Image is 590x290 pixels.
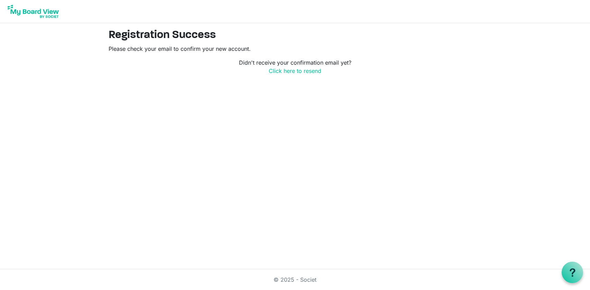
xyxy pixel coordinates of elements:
[6,3,61,20] img: My Board View Logo
[274,276,316,283] a: © 2025 - Societ
[269,67,321,74] a: Click here to resend
[109,58,481,75] p: Didn't receive your confirmation email yet?
[109,45,481,53] p: Please check your email to confirm your new account.
[109,29,481,42] h2: Registration Success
